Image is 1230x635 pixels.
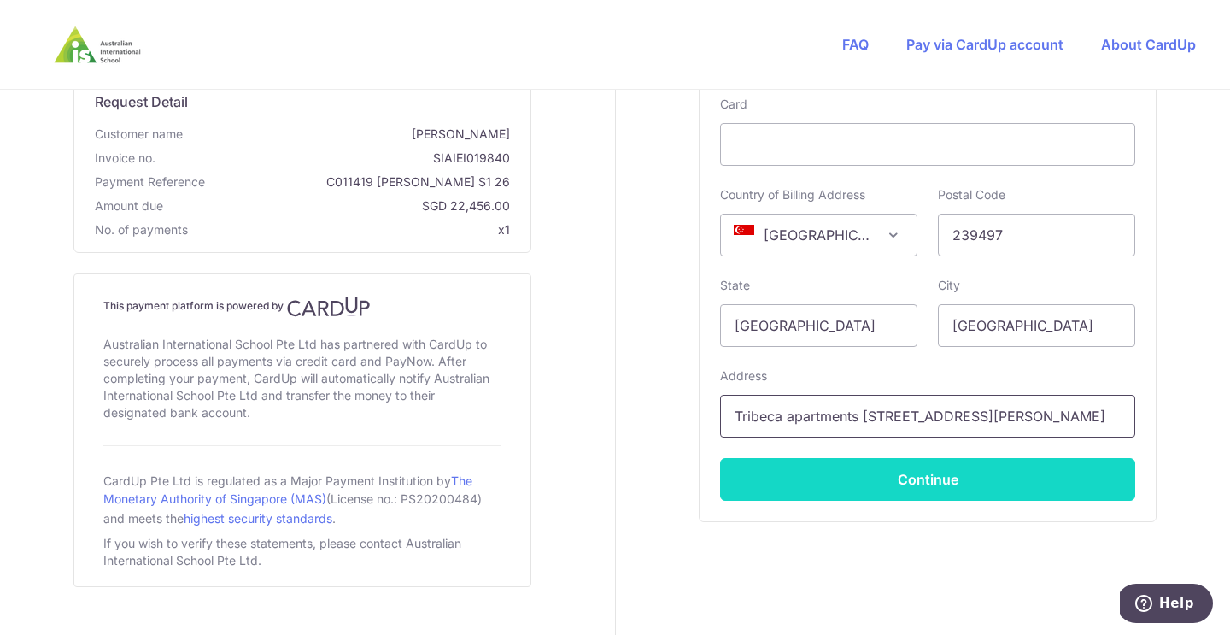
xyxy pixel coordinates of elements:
span: x1 [498,222,510,237]
iframe: Opens a widget where you can find more information [1120,584,1213,626]
iframe: Secure card payment input frame [735,134,1121,155]
span: Singapore [721,215,917,256]
span: SGD 22,456.00 [170,197,510,215]
label: Postal Code [938,186,1005,203]
img: CardUp [287,297,371,317]
span: Invoice no. [95,150,155,167]
a: FAQ [842,36,869,53]
label: City [938,277,960,294]
span: SIAIEI019840 [162,150,510,167]
a: About CardUp [1101,36,1196,53]
label: Country of Billing Address [720,186,865,203]
span: Singapore [720,214,917,256]
span: [PERSON_NAME] [190,126,510,143]
span: C011419 [PERSON_NAME] S1 26 [212,173,510,191]
label: State [720,277,750,294]
label: Address [720,367,767,385]
h4: This payment platform is powered by [103,297,501,317]
span: translation missing: en.request_detail [95,93,188,110]
label: Card [720,96,747,113]
span: No. of payments [95,221,188,238]
div: CardUp Pte Ltd is regulated as a Major Payment Institution by (License no.: PS20200484) and meets... [103,467,501,532]
div: If you wish to verify these statements, please contact Australian International School Pte Ltd. [103,532,501,573]
span: Amount due [95,197,163,215]
a: The Monetary Authority of Singapore (MAS) [103,473,472,506]
a: Pay via CardUp account [906,36,1063,53]
button: Continue [720,458,1135,501]
span: translation missing: en.payment_reference [95,174,205,189]
input: Example 123456 [938,214,1135,256]
div: Australian International School Pte Ltd has partnered with CardUp to securely process all payment... [103,332,501,425]
span: Customer name [95,126,183,143]
a: highest security standards [184,511,332,526]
